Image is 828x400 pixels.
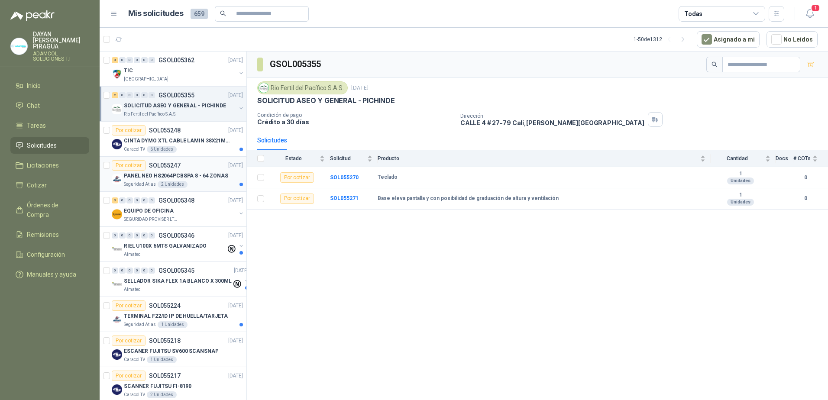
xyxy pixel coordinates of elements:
p: RIEL U100X 6MTS GALVANIZADO [124,242,207,250]
span: Chat [27,101,40,110]
b: 0 [793,174,818,182]
p: Almatec [124,251,140,258]
div: 0 [119,57,126,63]
a: 0 0 0 0 0 0 GSOL005346[DATE] Company LogoRIEL U100X 6MTS GALVANIZADOAlmatec [112,230,245,258]
div: Por cotizar [112,371,146,381]
p: [DATE] [228,337,243,345]
th: Cantidad [711,150,776,167]
p: [GEOGRAPHIC_DATA] [124,76,168,83]
div: 0 [134,57,140,63]
p: GSOL005362 [158,57,194,63]
p: SELLADOR SIKA FLEX 1A BLANCO X 300ML [124,277,232,285]
a: 3 0 0 0 0 0 GSOL005362[DATE] Company LogoTIC[GEOGRAPHIC_DATA] [112,55,245,83]
p: GSOL005346 [158,232,194,239]
span: Configuración [27,250,65,259]
a: Tareas [10,117,89,134]
a: Por cotizarSOL055218[DATE] Company LogoESCANER FUJITSU SV600 SCANSNAPCaracol TV1 Unidades [100,332,246,367]
p: Caracol TV [124,146,145,153]
a: Inicio [10,77,89,94]
p: [DATE] [228,197,243,205]
p: Seguridad Atlas [124,321,156,328]
p: Rio Fertil del Pacífico S.A.S. [124,111,177,118]
img: Company Logo [112,279,122,290]
img: Company Logo [11,38,27,55]
div: 0 [126,197,133,203]
p: CINTA DYMO XTL CABLE LAMIN 38X21MMBLANCO [124,137,232,145]
div: Todas [684,9,702,19]
a: 0 0 0 0 0 0 GSOL005345[DATE] Company LogoSELLADOR SIKA FLEX 1A BLANCO X 300MLAlmatec [112,265,250,293]
img: Company Logo [112,244,122,255]
img: Company Logo [112,209,122,219]
img: Company Logo [112,314,122,325]
p: Caracol TV [124,391,145,398]
div: 0 [119,197,126,203]
p: [DATE] [228,161,243,170]
div: 0 [149,232,155,239]
p: SCANNER FUJITSU FI-8190 [124,382,191,390]
div: 0 [119,92,126,98]
img: Company Logo [112,104,122,114]
span: Solicitud [330,155,365,161]
p: [DATE] [228,56,243,65]
a: Chat [10,97,89,114]
img: Company Logo [259,83,268,93]
div: 1 Unidades [158,321,188,328]
p: [DATE] [228,232,243,240]
p: Seguridad Atlas [124,181,156,188]
img: Logo peakr [10,10,55,21]
div: 0 [112,268,118,274]
p: SOL055218 [149,338,181,344]
p: [DATE] [234,267,249,275]
p: GSOL005345 [158,268,194,274]
div: 0 [141,268,148,274]
p: Crédito a 30 días [257,118,453,126]
div: 0 [149,268,155,274]
p: GSOL005348 [158,197,194,203]
div: Por cotizar [280,172,314,183]
img: Company Logo [112,349,122,360]
div: 0 [141,232,148,239]
a: Configuración [10,246,89,263]
p: [DATE] [351,84,369,92]
div: 0 [134,268,140,274]
b: Teclado [378,174,398,181]
p: DAYAN [PERSON_NAME] PIRAGUA [33,31,89,49]
p: [DATE] [228,372,243,380]
div: 0 [126,92,133,98]
div: Unidades [727,177,754,184]
b: 0 [793,194,818,203]
b: Base eleva pantalla y con posibilidad de graduación de altura y ventilación [378,195,559,202]
p: PANEL NEO HS2064PCBSPA 8 - 64 ZONAS [124,172,228,180]
p: SOL055217 [149,373,181,379]
div: 0 [141,57,148,63]
div: 0 [134,92,140,98]
div: 0 [149,92,155,98]
div: 1 Unidades [147,356,177,363]
p: SOLICITUD ASEO Y GENERAL - PICHINDE [257,96,395,105]
div: 0 [126,268,133,274]
a: 3 0 0 0 0 0 GSOL005348[DATE] Company LogoEQUIPO DE OFICINASEGURIDAD PROVISER LTDA [112,195,245,223]
div: 0 [119,268,126,274]
span: 1 [811,4,820,12]
a: SOL055270 [330,174,359,181]
p: SOL055248 [149,127,181,133]
span: Inicio [27,81,41,90]
h3: GSOL005355 [270,58,322,71]
div: Por cotizar [112,300,146,311]
b: 1 [711,171,770,177]
p: Caracol TV [124,356,145,363]
div: Rio Fertil del Pacífico S.A.S. [257,81,348,94]
p: ADAMCOL SOLUCIONES T.I [33,51,89,61]
a: Manuales y ayuda [10,266,89,283]
p: SOLICITUD ASEO Y GENERAL - PICHINDE [124,102,226,110]
span: Solicitudes [27,141,57,150]
div: 0 [119,232,126,239]
span: Órdenes de Compra [27,200,81,219]
div: 3 [112,57,118,63]
div: Unidades [727,199,754,206]
div: 2 Unidades [158,181,188,188]
p: TERMINAL F22/ID IP DE HUELLA/TARJETA [124,312,228,320]
span: Manuales y ayuda [27,270,76,279]
div: 0 [112,232,118,239]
